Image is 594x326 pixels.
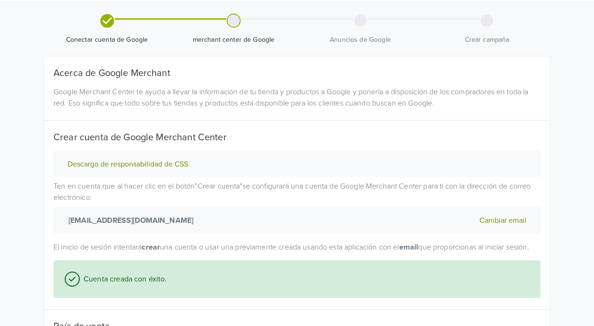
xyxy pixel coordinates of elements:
[46,86,548,109] div: Google Merchant Center te ayuda a llevar la información de tu tienda y productos a Google y poner...
[53,68,541,79] h5: Acerca de Google Merchant
[174,35,293,45] span: merchant center de Google
[399,243,419,252] strong: email
[427,35,547,45] span: Crear campaña
[53,242,541,253] p: El inicio de sesión intentará una cuenta o usar una previamente creada usando esta aplicación con...
[47,35,167,45] span: Conectar cuenta de Google
[80,273,167,285] span: Cuenta creada con éxito.
[53,132,541,143] h5: Crear cuenta de Google Merchant Center
[142,243,160,252] strong: crear
[65,215,193,226] strong: [EMAIL_ADDRESS][DOMAIN_NAME]
[65,159,191,169] button: Descargo de responsabilidad de CSS
[53,181,541,234] p: Ten en cuenta que al hacer clic en el botón " Crear cuenta " se configurará una cuenta de Google ...
[301,35,420,45] span: Anuncios de Google
[477,214,529,227] button: Cambiar email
